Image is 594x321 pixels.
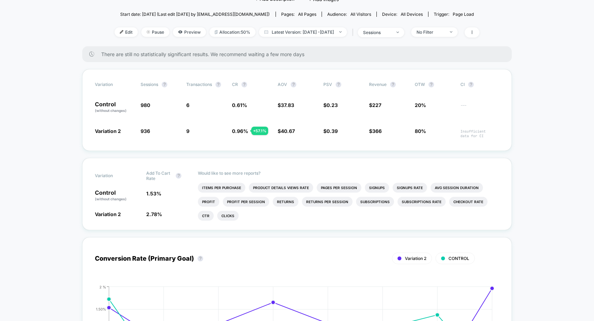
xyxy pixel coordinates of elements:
p: Control [95,101,134,113]
span: 6 [186,102,189,108]
span: all pages [298,12,316,17]
img: edit [120,30,123,34]
span: 227 [372,102,381,108]
span: 980 [141,102,150,108]
img: calendar [264,30,268,34]
li: Signups [365,183,389,193]
li: Pages Per Session [317,183,361,193]
span: AOV [278,82,287,87]
span: | [350,27,358,38]
span: Start date: [DATE] (Last edit [DATE] by [EMAIL_ADDRESS][DOMAIN_NAME]) [120,12,270,17]
span: Insufficient data for CI [460,129,499,138]
span: Variation 2 [95,211,121,217]
li: Ctr [198,211,214,221]
span: Transactions [186,82,212,87]
span: $ [369,102,381,108]
li: Profit [198,197,219,207]
span: Latest Version: [DATE] - [DATE] [259,27,347,37]
span: 0.96 % [232,128,248,134]
img: rebalance [215,30,218,34]
span: Page Load [453,12,474,17]
span: Variation 2 [405,256,426,261]
span: all devices [401,12,423,17]
span: 9 [186,128,189,134]
span: Variation 2 [95,128,121,134]
img: end [450,31,452,33]
button: ? [291,82,296,87]
span: 80% [415,128,426,134]
span: All Visitors [350,12,371,17]
button: ? [198,256,203,261]
span: $ [323,128,338,134]
button: ? [468,82,474,87]
span: 366 [372,128,382,134]
li: Avg Session Duration [431,183,483,193]
span: Variation [95,82,134,87]
span: $ [278,128,295,134]
li: Subscriptions Rate [398,197,446,207]
tspan: 1.50% [96,307,106,311]
button: ? [390,82,396,87]
img: end [147,30,150,34]
p: Would like to see more reports? [198,170,499,176]
span: Edit [115,27,138,37]
li: Returns Per Session [302,197,353,207]
button: ? [241,82,247,87]
li: Items Per Purchase [198,183,245,193]
span: (without changes) [95,108,127,113]
img: end [339,31,342,33]
div: sessions [363,30,391,35]
span: PSV [323,82,332,87]
img: end [396,32,399,33]
li: Clicks [217,211,239,221]
button: ? [428,82,434,87]
div: Audience: [327,12,371,17]
span: Add To Cart Rate [146,170,172,181]
span: OTW [415,82,453,87]
span: CONTROL [448,256,469,261]
span: Allocation: 50% [209,27,256,37]
div: Pages: [281,12,316,17]
span: 0.23 [327,102,338,108]
span: 2.78 % [146,211,162,217]
button: ? [162,82,167,87]
div: + 57.1 % [251,127,268,135]
span: 20% [415,102,426,108]
li: Checkout Rate [449,197,488,207]
span: --- [460,103,499,113]
div: No Filter [417,29,445,35]
span: Device: [376,12,428,17]
span: $ [323,102,338,108]
span: 936 [141,128,150,134]
span: CR [232,82,238,87]
span: CI [460,82,499,87]
span: 0.61 % [232,102,247,108]
li: Signups Rate [393,183,427,193]
div: Trigger: [434,12,474,17]
span: There are still no statistically significant results. We recommend waiting a few more days [101,51,498,57]
span: 40.67 [281,128,295,134]
span: $ [369,128,382,134]
span: 0.39 [327,128,338,134]
button: ? [176,173,181,179]
li: Product Details Views Rate [249,183,313,193]
span: (without changes) [95,197,127,201]
li: Profit Per Session [223,197,269,207]
button: ? [215,82,221,87]
li: Returns [273,197,298,207]
span: Revenue [369,82,387,87]
p: Control [95,190,139,202]
span: Variation [95,170,134,181]
span: Pause [141,27,169,37]
tspan: 2 % [99,285,106,289]
li: Subscriptions [356,197,394,207]
span: 1.53 % [146,190,161,196]
span: 37.83 [281,102,294,108]
span: Preview [173,27,206,37]
span: Sessions [141,82,158,87]
span: $ [278,102,294,108]
button: ? [336,82,341,87]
